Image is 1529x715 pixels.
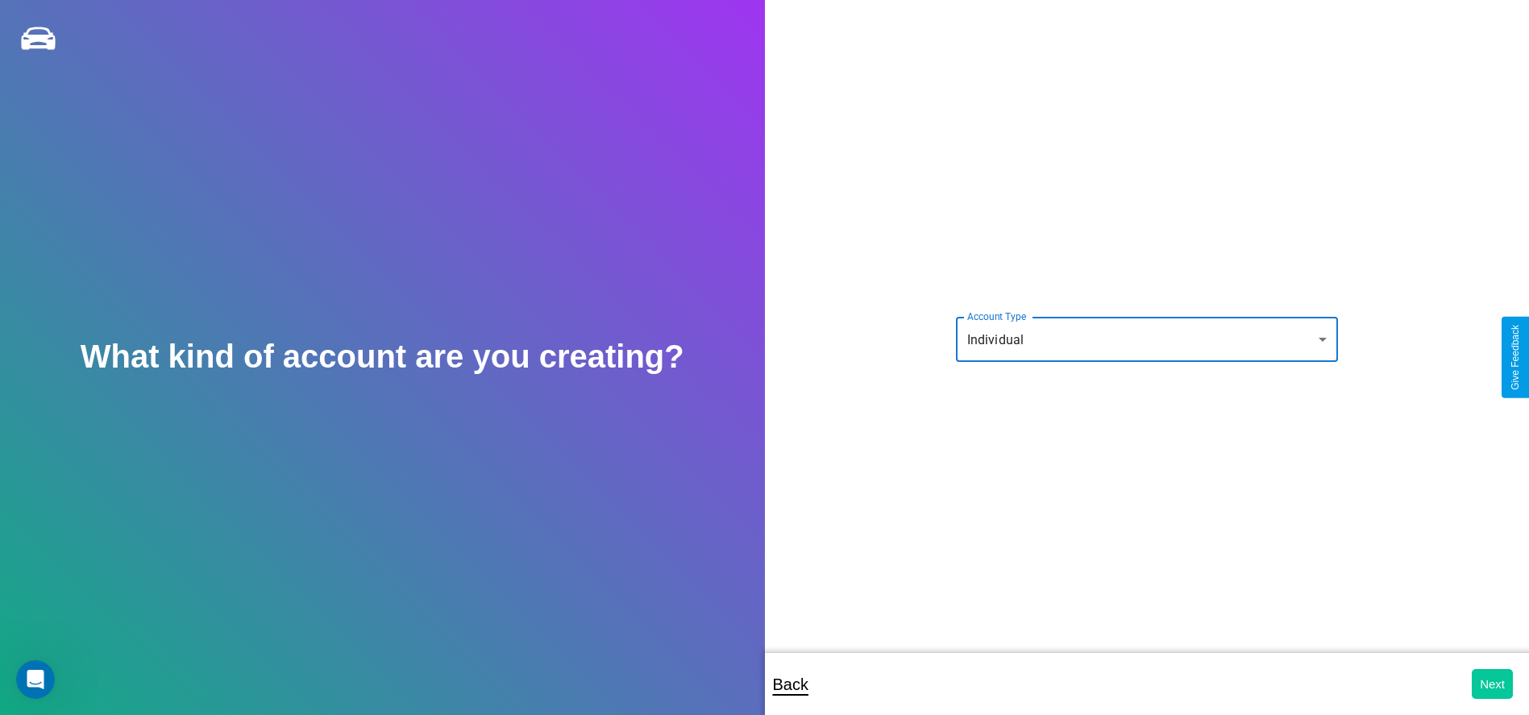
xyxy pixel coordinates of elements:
[967,310,1026,323] label: Account Type
[773,670,808,699] p: Back
[1472,669,1513,699] button: Next
[81,339,684,375] h2: What kind of account are you creating?
[1510,325,1521,390] div: Give Feedback
[956,317,1338,362] div: Individual
[16,660,55,699] iframe: Intercom live chat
